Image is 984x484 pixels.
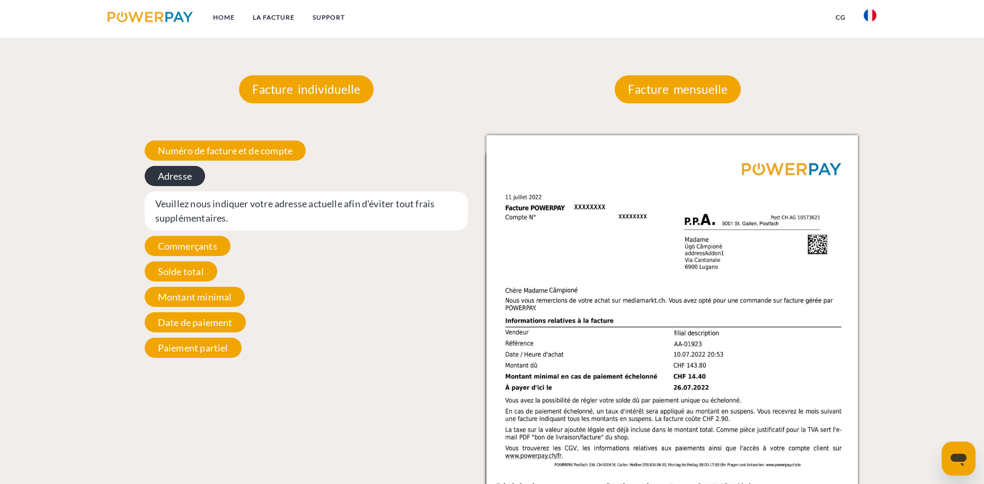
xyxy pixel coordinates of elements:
span: Commerçants [145,236,231,256]
p: Facture mensuelle [615,75,741,104]
span: Adresse [145,166,205,186]
span: Veuillez nous indiquer votre adresse actuelle afin d'éviter tout frais supplémentaires. [145,191,468,231]
img: fr [864,9,876,22]
a: CG [827,8,855,27]
a: Support [304,8,354,27]
img: logo-powerpay.svg [108,12,193,22]
span: Numéro de facture et de compte [145,140,306,161]
span: Paiement partiel [145,338,242,358]
p: Facture individuelle [239,75,374,104]
a: Home [204,8,244,27]
iframe: Bouton de lancement de la fenêtre de messagerie [942,442,976,476]
a: LA FACTURE [244,8,304,27]
span: Montant minimal [145,287,245,307]
span: Solde total [145,261,217,281]
span: Date de paiement [145,312,246,332]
